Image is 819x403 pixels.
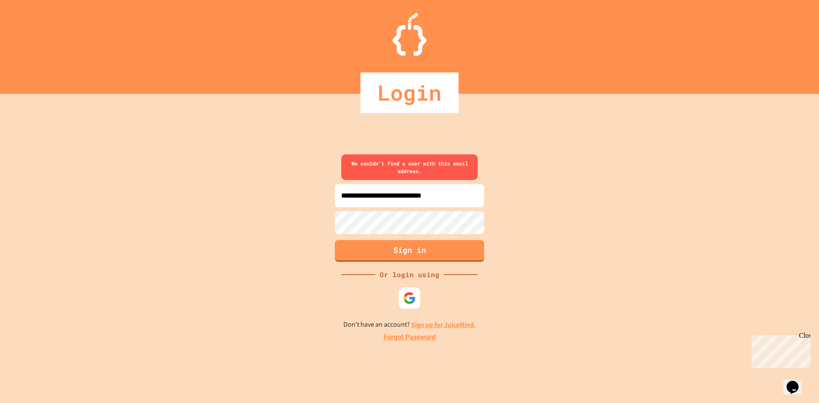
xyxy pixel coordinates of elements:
[375,270,444,280] div: Or login using
[748,332,810,368] iframe: chat widget
[343,319,476,330] p: Don't have an account?
[383,332,436,342] a: Forgot Password
[3,3,59,54] div: Chat with us now!Close
[360,72,459,113] div: Login
[335,240,484,262] button: Sign in
[341,154,478,180] div: We couldn't find a user with this email address.
[411,320,476,329] a: Sign up for JuiceMind.
[392,13,427,56] img: Logo.svg
[783,369,810,394] iframe: chat widget
[403,292,416,304] img: google-icon.svg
